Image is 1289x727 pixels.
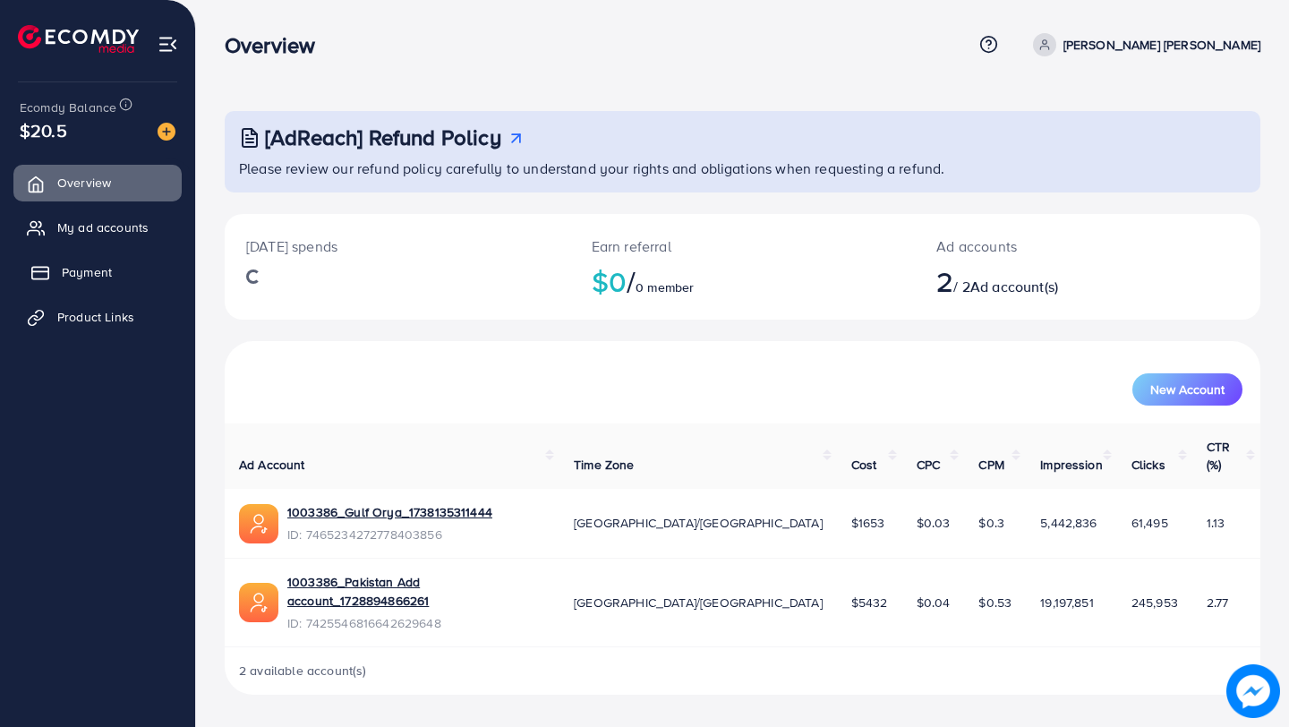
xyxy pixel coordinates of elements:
[13,210,182,245] a: My ad accounts
[936,264,1152,298] h2: / 2
[239,456,305,474] span: Ad Account
[1131,456,1165,474] span: Clicks
[239,504,278,543] img: ic-ads-acc.e4c84228.svg
[1131,594,1178,612] span: 245,953
[917,594,951,612] span: $0.04
[287,573,545,610] a: 1003386_Pakistan Add account_1728894866261
[225,32,329,58] h3: Overview
[1040,594,1094,612] span: 19,197,851
[936,261,953,302] span: 2
[239,662,367,680] span: 2 available account(s)
[1207,514,1225,532] span: 1.13
[1040,514,1097,532] span: 5,442,836
[636,278,694,296] span: 0 member
[1207,438,1230,474] span: CTR (%)
[1207,594,1229,612] span: 2.77
[158,34,178,55] img: menu
[287,526,492,543] span: ID: 7465234272778403856
[13,254,182,290] a: Payment
[1132,373,1242,406] button: New Account
[851,514,885,532] span: $1653
[917,514,951,532] span: $0.03
[62,263,112,281] span: Payment
[851,456,877,474] span: Cost
[1226,664,1280,718] img: image
[592,235,894,257] p: Earn referral
[1150,383,1225,396] span: New Account
[158,123,175,141] img: image
[57,218,149,236] span: My ad accounts
[20,117,67,143] span: $20.5
[57,308,134,326] span: Product Links
[978,456,1003,474] span: CPM
[970,277,1058,296] span: Ad account(s)
[627,261,636,302] span: /
[592,264,894,298] h2: $0
[1026,33,1260,56] a: [PERSON_NAME] [PERSON_NAME]
[1063,34,1260,56] p: [PERSON_NAME] [PERSON_NAME]
[57,174,111,192] span: Overview
[978,514,1004,532] span: $0.3
[851,594,888,612] span: $5432
[287,614,545,632] span: ID: 7425546816642629648
[18,25,139,53] img: logo
[20,98,116,116] span: Ecomdy Balance
[574,514,823,532] span: [GEOGRAPHIC_DATA]/[GEOGRAPHIC_DATA]
[13,165,182,201] a: Overview
[1131,514,1168,532] span: 61,495
[574,456,634,474] span: Time Zone
[239,583,278,622] img: ic-ads-acc.e4c84228.svg
[239,158,1250,179] p: Please review our refund policy carefully to understand your rights and obligations when requesti...
[574,594,823,612] span: [GEOGRAPHIC_DATA]/[GEOGRAPHIC_DATA]
[978,594,1012,612] span: $0.53
[917,456,940,474] span: CPC
[287,503,492,521] a: 1003386_Gulf Orya_1738135311444
[13,299,182,335] a: Product Links
[265,124,501,150] h3: [AdReach] Refund Policy
[936,235,1152,257] p: Ad accounts
[246,235,549,257] p: [DATE] spends
[1040,456,1103,474] span: Impression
